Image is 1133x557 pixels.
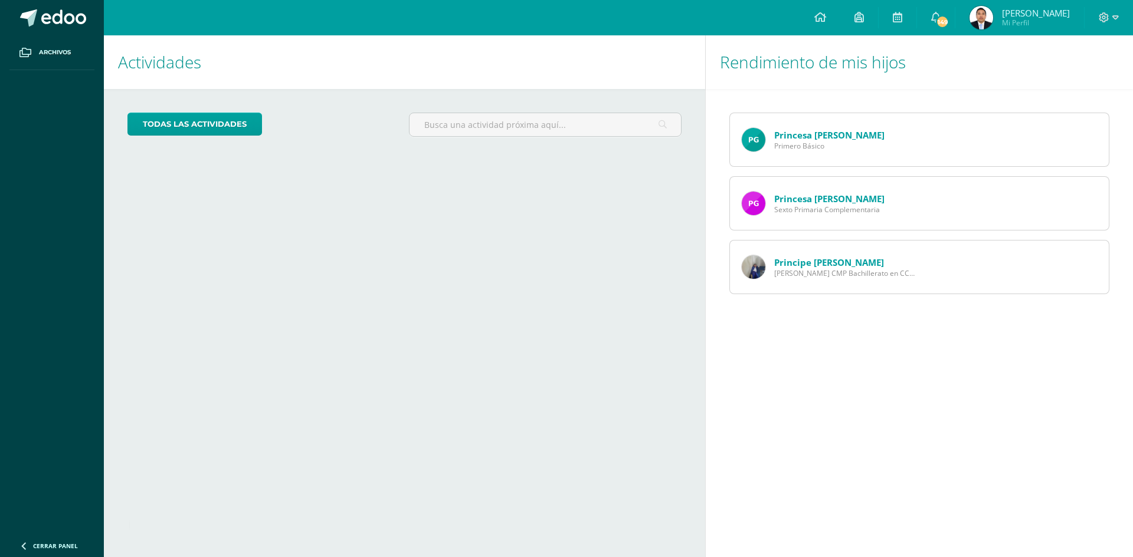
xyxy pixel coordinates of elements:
[774,141,885,151] span: Primero Básico
[410,113,680,136] input: Busca una actividad próxima aquí...
[936,15,949,28] span: 149
[774,205,885,215] span: Sexto Primaria Complementaria
[742,255,765,279] img: 585635733c638fb64170a1136f8ee227.png
[774,129,885,141] a: Princesa [PERSON_NAME]
[33,542,78,550] span: Cerrar panel
[774,268,916,278] span: [PERSON_NAME] CMP Bachillerato en CCLL con Orientación en Computación
[970,6,993,29] img: 6a836a67091862ab58785ee7b85da3b7.png
[774,193,885,205] a: Princesa [PERSON_NAME]
[742,128,765,151] img: 4e9b602254e5b1b7bf54314f74d826c0.png
[9,35,94,70] a: Archivos
[1002,7,1070,19] span: [PERSON_NAME]
[774,256,884,268] a: Principe [PERSON_NAME]
[39,48,71,57] span: Archivos
[127,113,262,136] a: todas las Actividades
[720,35,1119,89] h1: Rendimiento de mis hijos
[118,35,691,89] h1: Actividades
[1002,18,1070,28] span: Mi Perfil
[742,192,765,215] img: 8963086db64ef5e841c2127acbfa0765.png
